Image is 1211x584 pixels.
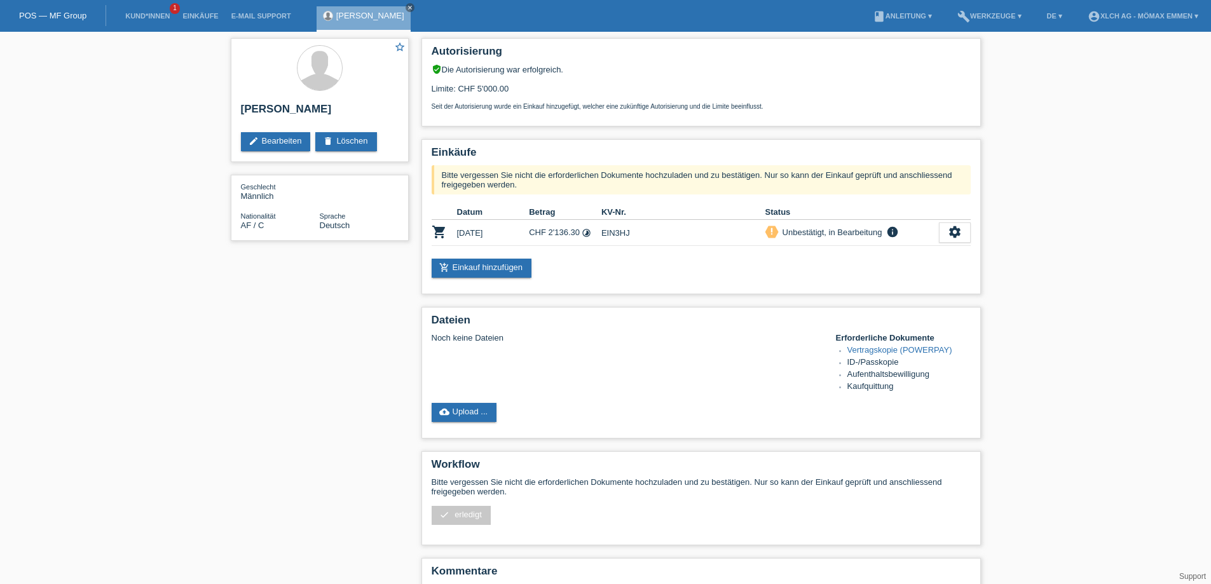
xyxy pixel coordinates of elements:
td: CHF 2'136.30 [529,220,601,246]
i: edit [249,136,259,146]
span: Deutsch [320,221,350,230]
i: add_shopping_cart [439,262,449,273]
a: E-Mail Support [225,12,298,20]
a: Kund*innen [119,12,176,20]
h2: Einkäufe [432,146,971,165]
i: book [873,10,886,23]
a: account_circleXLCH AG - Mömax Emmen ▾ [1081,12,1205,20]
i: delete [323,136,333,146]
i: check [439,510,449,520]
li: Aufenthaltsbewilligung [847,369,971,381]
a: add_shopping_cartEinkauf hinzufügen [432,259,532,278]
i: verified_user [432,64,442,74]
div: Bitte vergessen Sie nicht die erforderlichen Dokumente hochzuladen und zu bestätigen. Nur so kann... [432,165,971,194]
li: ID-/Passkopie [847,357,971,369]
p: Seit der Autorisierung wurde ein Einkauf hinzugefügt, welcher eine zukünftige Autorisierung und d... [432,103,971,110]
a: Vertragskopie (POWERPAY) [847,345,952,355]
i: priority_high [767,227,776,236]
h2: Workflow [432,458,971,477]
th: Betrag [529,205,601,220]
div: Noch keine Dateien [432,333,820,343]
a: close [406,3,414,12]
td: [DATE] [457,220,530,246]
i: account_circle [1088,10,1100,23]
a: editBearbeiten [241,132,311,151]
a: DE ▾ [1041,12,1069,20]
th: Status [765,205,939,220]
a: cloud_uploadUpload ... [432,403,497,422]
span: Sprache [320,212,346,220]
th: Datum [457,205,530,220]
div: Männlich [241,182,320,201]
li: Kaufquittung [847,381,971,393]
a: Support [1179,572,1206,581]
a: check erledigt [432,506,491,525]
i: settings [948,225,962,239]
div: Die Autorisierung war erfolgreich. [432,64,971,74]
i: star_border [394,41,406,53]
div: Limite: CHF 5'000.00 [432,74,971,110]
a: star_border [394,41,406,55]
td: EIN3HJ [601,220,765,246]
span: Nationalität [241,212,276,220]
a: POS — MF Group [19,11,86,20]
i: POSP00026007 [432,224,447,240]
a: bookAnleitung ▾ [866,12,938,20]
h2: Dateien [432,314,971,333]
a: deleteLöschen [315,132,376,151]
h2: Kommentare [432,565,971,584]
i: close [407,4,413,11]
i: info [885,226,900,238]
h4: Erforderliche Dokumente [836,333,971,343]
a: buildWerkzeuge ▾ [951,12,1028,20]
span: Afghanistan / C / 28.12.2009 [241,221,264,230]
p: Bitte vergessen Sie nicht die erforderlichen Dokumente hochzuladen und zu bestätigen. Nur so kann... [432,477,971,496]
h2: Autorisierung [432,45,971,64]
i: 12 Raten [582,228,591,238]
i: build [957,10,970,23]
a: [PERSON_NAME] [336,11,404,20]
i: cloud_upload [439,407,449,417]
th: KV-Nr. [601,205,765,220]
div: Unbestätigt, in Bearbeitung [779,226,882,239]
span: Geschlecht [241,183,276,191]
span: 1 [170,3,180,14]
a: Einkäufe [176,12,224,20]
h2: [PERSON_NAME] [241,103,399,122]
span: erledigt [455,510,482,519]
